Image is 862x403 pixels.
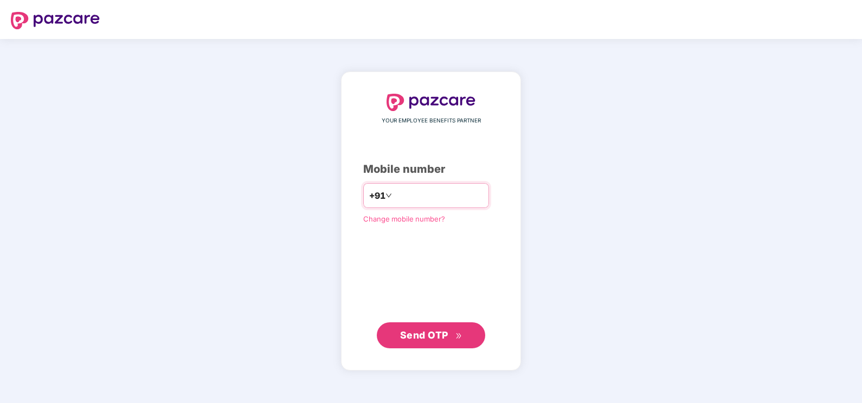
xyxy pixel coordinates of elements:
[385,192,392,199] span: down
[455,333,462,340] span: double-right
[377,322,485,348] button: Send OTPdouble-right
[11,12,100,29] img: logo
[387,94,475,111] img: logo
[363,214,445,223] a: Change mobile number?
[382,116,481,125] span: YOUR EMPLOYEE BENEFITS PARTNER
[369,189,385,203] span: +91
[400,329,448,341] span: Send OTP
[363,161,499,178] div: Mobile number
